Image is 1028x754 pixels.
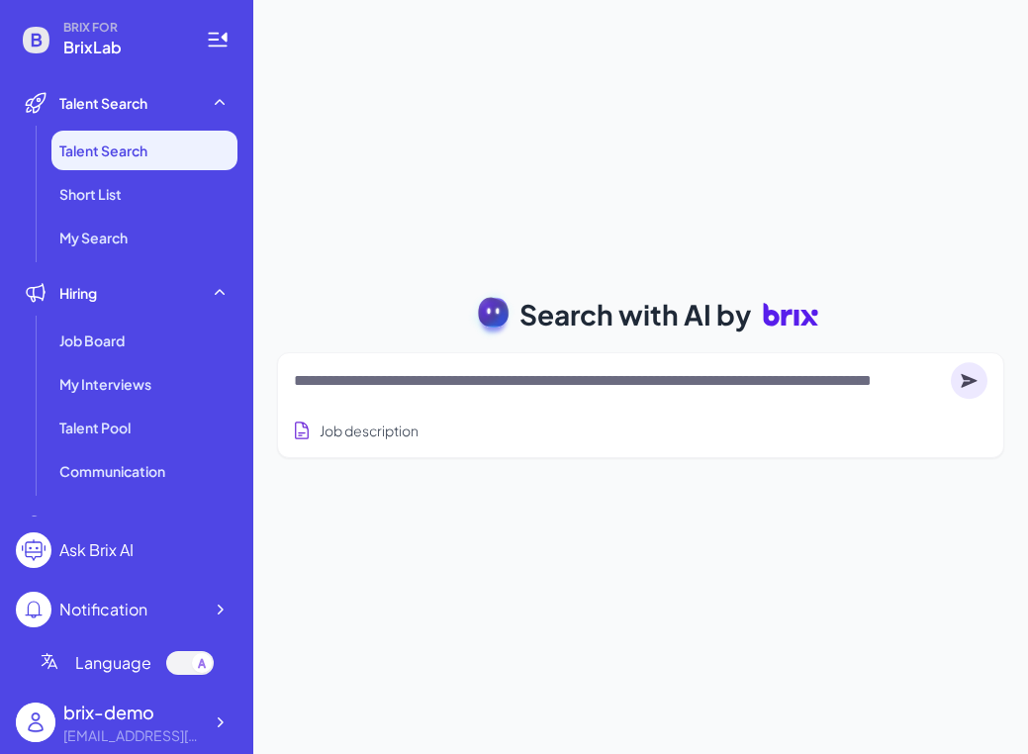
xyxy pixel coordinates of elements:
span: Short List [59,184,122,204]
span: My Interviews [59,374,151,394]
span: BRIX FOR [63,20,182,36]
div: Ask Brix AI [59,538,134,562]
div: brix-demo [63,699,202,725]
span: Communication [59,461,165,481]
div: brix-demo@brix.com [63,725,202,746]
span: Talent Search [59,93,147,113]
img: user_logo.png [16,703,55,742]
button: Search using job description [288,413,422,449]
span: Job Board [59,330,125,350]
span: My Search [59,228,128,247]
span: Language [75,651,151,675]
span: Hiring [59,283,97,303]
span: Search with AI by [519,294,751,335]
span: Talent Pool [59,418,131,437]
div: Notification [59,598,147,621]
span: BrixLab [63,36,182,59]
span: Talent Search [59,141,147,160]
